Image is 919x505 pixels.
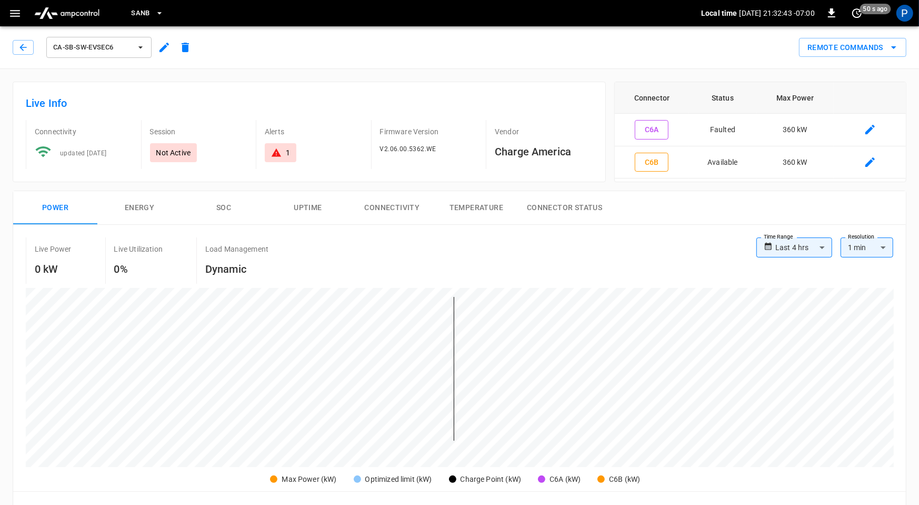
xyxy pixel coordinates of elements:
[756,114,834,146] td: 360 kW
[35,261,72,278] h6: 0 kW
[550,474,581,485] div: C6A (kW)
[156,147,191,158] p: Not Active
[26,95,593,112] h6: Live Info
[35,244,72,254] p: Live Power
[53,42,131,54] span: ca-sb-sw-evseC6
[740,8,815,18] p: [DATE] 21:32:43 -07:00
[689,82,756,114] th: Status
[380,145,436,153] span: V2.06.00.5362.WE
[495,143,593,160] h6: Charge America
[265,126,363,137] p: Alerts
[205,244,268,254] p: Load Management
[764,233,793,241] label: Time Range
[131,7,150,19] span: SanB
[756,82,834,114] th: Max Power
[615,82,690,114] th: Connector
[689,114,756,146] td: Faulted
[205,261,268,278] h6: Dynamic
[701,8,737,18] p: Local time
[635,153,668,172] button: C6B
[127,3,168,24] button: SanB
[282,474,336,485] div: Max Power (kW)
[35,126,133,137] p: Connectivity
[799,38,906,57] button: Remote Commands
[286,147,290,158] div: 1
[799,38,906,57] div: remote commands options
[609,474,640,485] div: C6B (kW)
[350,191,434,225] button: Connectivity
[13,191,97,225] button: Power
[495,126,593,137] p: Vendor
[848,233,874,241] label: Resolution
[775,237,832,258] div: Last 4 hrs
[615,82,906,179] table: connector table
[461,474,522,485] div: Charge Point (kW)
[756,146,834,179] td: 360 kW
[46,37,152,58] button: ca-sb-sw-evseC6
[635,120,668,140] button: C6A
[860,4,891,14] span: 50 s ago
[841,237,893,258] div: 1 min
[182,191,266,225] button: SOC
[365,474,432,485] div: Optimized limit (kW)
[518,191,611,225] button: Connector Status
[848,5,865,22] button: set refresh interval
[114,244,163,254] p: Live Utilization
[150,126,248,137] p: Session
[60,150,107,157] span: updated [DATE]
[689,146,756,179] td: Available
[380,126,478,137] p: Firmware Version
[97,191,182,225] button: Energy
[266,191,350,225] button: Uptime
[30,3,104,23] img: ampcontrol.io logo
[896,5,913,22] div: profile-icon
[434,191,518,225] button: Temperature
[114,261,163,278] h6: 0%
